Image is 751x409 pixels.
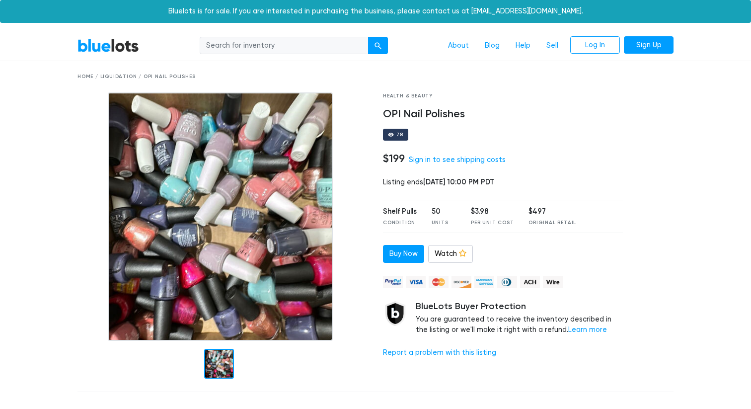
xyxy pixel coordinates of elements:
[396,132,403,137] div: 78
[200,37,369,55] input: Search for inventory
[543,276,563,288] img: wire-908396882fe19aaaffefbd8e17b12f2f29708bd78693273c0e28e3a24408487f.png
[474,276,494,288] img: american_express-ae2a9f97a040b4b41f6397f7637041a5861d5f99d0716c09922aba4e24c8547d.png
[471,206,514,217] div: $3.98
[440,36,477,55] a: About
[383,206,417,217] div: Shelf Pulls
[528,206,576,217] div: $497
[77,38,139,53] a: BlueLots
[428,245,473,263] a: Watch
[416,301,623,335] div: You are guaranteed to receive the inventory described in the listing or we'll make it right with ...
[383,301,408,326] img: buyer_protection_shield-3b65640a83011c7d3ede35a8e5a80bfdfaa6a97447f0071c1475b91a4b0b3d01.png
[429,276,449,288] img: mastercard-42073d1d8d11d6635de4c079ffdb20a4f30a903dc55d1612383a1b395dd17f39.png
[624,36,674,54] a: Sign Up
[77,73,674,81] div: Home / Liquidation / OPI Nail Polishes
[477,36,508,55] a: Blog
[570,36,620,54] a: Log In
[383,92,623,100] div: Health & Beauty
[432,219,456,227] div: Units
[383,108,623,121] h4: OPI Nail Polishes
[538,36,566,55] a: Sell
[383,219,417,227] div: Condition
[383,348,496,357] a: Report a problem with this listing
[383,276,403,288] img: paypal_credit-80455e56f6e1299e8d57f40c0dcee7b8cd4ae79b9eccbfc37e2480457ba36de9.png
[383,177,623,188] div: Listing ends
[409,156,506,164] a: Sign in to see shipping costs
[497,276,517,288] img: diners_club-c48f30131b33b1bb0e5d0e2dbd43a8bea4cb12cb2961413e2f4250e06c020426.png
[432,206,456,217] div: 50
[383,245,424,263] a: Buy Now
[383,152,405,165] h4: $199
[471,219,514,227] div: Per Unit Cost
[528,219,576,227] div: Original Retail
[423,177,494,186] span: [DATE] 10:00 PM PDT
[416,301,623,312] h5: BlueLots Buyer Protection
[520,276,540,288] img: ach-b7992fed28a4f97f893c574229be66187b9afb3f1a8d16a4691d3d3140a8ab00.png
[108,92,332,341] img: b3388409-4f0d-428e-9256-3114885c3de1-1759080481.jpeg
[406,276,426,288] img: visa-79caf175f036a155110d1892330093d4c38f53c55c9ec9e2c3a54a56571784bb.png
[568,326,607,334] a: Learn more
[508,36,538,55] a: Help
[451,276,471,288] img: discover-82be18ecfda2d062aad2762c1ca80e2d36a4073d45c9e0ffae68cd515fbd3d32.png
